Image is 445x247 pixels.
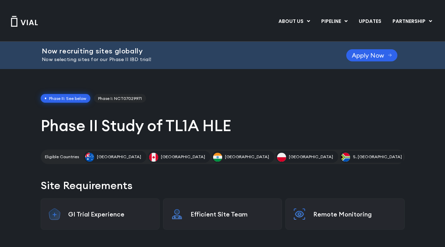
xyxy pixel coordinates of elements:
[41,116,405,136] h1: Phase II Study of TL1A HLE
[191,210,275,218] p: Efficient Site Team
[42,47,329,55] h2: Now recruiting sites globally
[68,210,152,218] p: GI Trial Experience
[213,153,222,162] img: India
[94,94,146,103] a: Phase I: NCT07029971
[85,153,94,162] img: Australia
[41,94,91,103] span: Phase II: See below
[277,153,286,162] img: Poland
[149,153,158,162] img: Canada
[289,154,333,160] span: [GEOGRAPHIC_DATA]
[313,210,397,218] p: Remote Monitoring
[353,16,387,27] a: UPDATES
[42,56,329,63] p: Now selecting sites for our Phase II IBD trial!
[316,16,353,27] a: PIPELINEMenu Toggle
[10,16,38,27] img: Vial Logo
[225,154,269,160] span: [GEOGRAPHIC_DATA]
[341,153,350,162] img: S. Africa
[353,154,402,160] span: S. [GEOGRAPHIC_DATA]
[161,154,205,160] span: [GEOGRAPHIC_DATA]
[45,154,79,160] h2: Eligible Countries
[97,154,141,160] span: [GEOGRAPHIC_DATA]
[41,178,405,193] h2: Site Requirements
[273,16,315,27] a: ABOUT USMenu Toggle
[346,49,397,61] a: Apply Now
[352,53,384,58] span: Apply Now
[387,16,438,27] a: PARTNERSHIPMenu Toggle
